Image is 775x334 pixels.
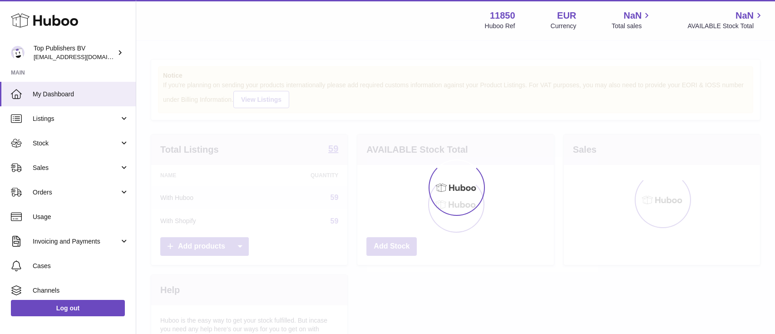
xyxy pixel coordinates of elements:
[485,22,515,30] div: Huboo Ref
[557,10,576,22] strong: EUR
[11,300,125,316] a: Log out
[687,10,764,30] a: NaN AVAILABLE Stock Total
[33,115,119,123] span: Listings
[736,10,754,22] span: NaN
[33,286,129,295] span: Channels
[33,164,119,172] span: Sales
[34,44,115,61] div: Top Publishers BV
[687,22,764,30] span: AVAILABLE Stock Total
[11,46,25,60] img: internalAdmin-11850@internal.huboo.com
[612,10,652,30] a: NaN Total sales
[34,53,133,60] span: [EMAIL_ADDRESS][DOMAIN_NAME]
[33,262,129,270] span: Cases
[490,10,515,22] strong: 11850
[612,22,652,30] span: Total sales
[33,237,119,246] span: Invoicing and Payments
[33,188,119,197] span: Orders
[33,139,119,148] span: Stock
[33,90,129,99] span: My Dashboard
[623,10,642,22] span: NaN
[33,213,129,221] span: Usage
[551,22,577,30] div: Currency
